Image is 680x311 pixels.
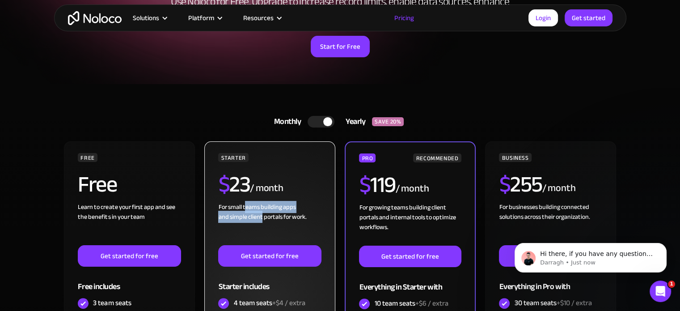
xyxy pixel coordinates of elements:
[359,153,376,162] div: PRO
[499,173,542,196] h2: 255
[413,153,461,162] div: RECOMMENDED
[78,153,97,162] div: FREE
[668,281,675,288] span: 1
[359,164,370,206] span: $
[122,12,177,24] div: Solutions
[374,298,448,308] div: 10 team seats
[650,281,671,302] iframe: Intercom live chat
[177,12,232,24] div: Platform
[383,12,425,24] a: Pricing
[218,245,321,267] a: Get started for free
[499,202,602,245] div: For businesses building connected solutions across their organization. ‍
[359,267,461,296] div: Everything in Starter with
[93,298,131,308] div: 3 team seats
[359,203,461,246] div: For growing teams building client portals and internal tools to optimize workflows.
[395,182,429,196] div: / month
[499,267,602,296] div: Everything in Pro with
[218,202,321,245] div: For small teams building apps and simple client portals for work. ‍
[78,173,117,196] h2: Free
[263,115,308,128] div: Monthly
[133,12,159,24] div: Solutions
[243,12,274,24] div: Resources
[311,36,370,57] a: Start for Free
[499,245,602,267] a: Get started for free
[218,163,229,205] span: $
[415,297,448,310] span: +$6 / extra
[78,245,181,267] a: Get started for free
[218,153,248,162] div: STARTER
[501,224,680,287] iframe: Intercom notifications message
[556,296,591,310] span: +$10 / extra
[499,153,531,162] div: BUSINESS
[359,174,395,196] h2: 119
[218,173,250,196] h2: 23
[359,246,461,267] a: Get started for free
[188,12,214,24] div: Platform
[565,9,612,26] a: Get started
[528,9,558,26] a: Login
[218,267,321,296] div: Starter includes
[232,12,291,24] div: Resources
[272,296,305,310] span: +$4 / extra
[78,267,181,296] div: Free includes
[514,298,591,308] div: 30 team seats
[372,117,404,126] div: SAVE 20%
[334,115,372,128] div: Yearly
[250,181,283,196] div: / month
[78,202,181,245] div: Learn to create your first app and see the benefits in your team ‍
[68,11,122,25] a: home
[499,163,510,205] span: $
[233,298,305,308] div: 4 team seats
[542,181,575,196] div: / month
